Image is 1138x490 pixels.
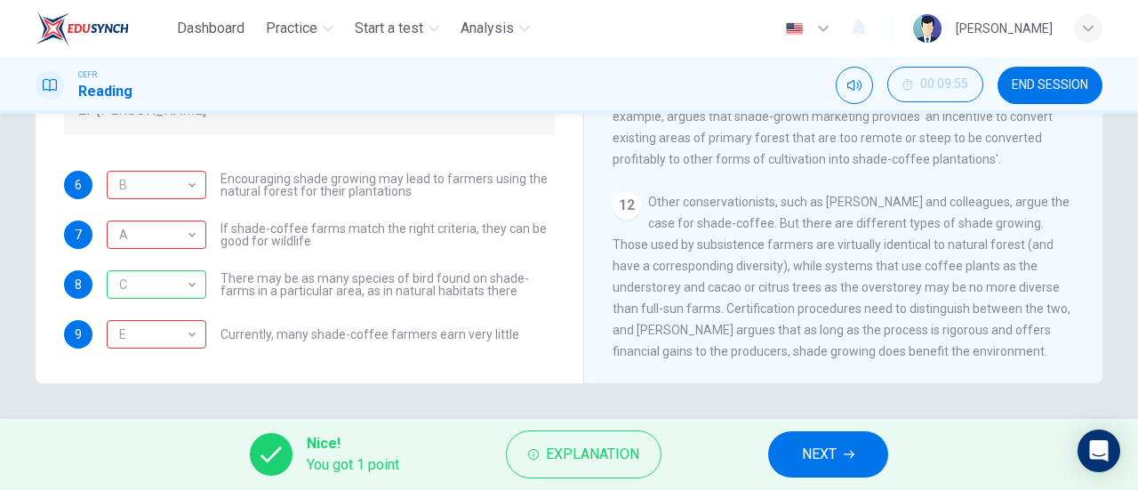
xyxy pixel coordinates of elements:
span: 9 [75,328,82,341]
button: Practice [259,12,341,44]
div: E [107,309,200,360]
div: E [107,221,206,249]
h1: Reading [78,81,132,102]
div: A [107,210,200,261]
button: NEXT [768,431,888,478]
span: CEFR [78,68,97,81]
div: [PERSON_NAME] [956,18,1053,39]
button: END SESSION [998,67,1102,104]
span: Analysis [461,18,514,39]
span: 8 [75,278,82,291]
span: 6 [75,179,82,191]
div: Mute [836,67,873,104]
div: Open Intercom Messenger [1078,430,1120,472]
div: A [107,320,206,349]
div: B [107,160,200,211]
span: Other conservationists, such as [PERSON_NAME] and colleagues, argue the case for shade-coffee. Bu... [613,195,1070,358]
div: Hide [887,67,983,104]
a: EduSynch logo [36,11,170,46]
span: Start a test [355,18,423,39]
span: Nice! [307,433,399,454]
img: EduSynch logo [36,11,129,46]
div: C [107,270,206,299]
div: D [107,171,206,199]
span: END SESSION [1012,78,1088,92]
span: There may be as many species of bird found on shade-farms in a particular area, as in natural hab... [220,272,555,297]
span: NEXT [802,442,837,467]
span: You got 1 point [307,454,399,476]
span: Currently, many shade-coffee farmers earn very little [220,328,519,341]
img: Profile picture [913,14,942,43]
span: 7 [75,229,82,241]
span: Dashboard [177,18,244,39]
button: Explanation [506,430,661,478]
div: 12 [613,191,641,220]
span: Encouraging shade growing may lead to farmers using the natural forest for their plantations [220,173,555,197]
button: Start a test [348,12,446,44]
span: 00:09:55 [920,77,968,92]
button: 00:09:55 [887,67,983,102]
div: C [107,260,200,310]
button: Dashboard [170,12,252,44]
span: Practice [266,18,317,39]
button: Analysis [453,12,537,44]
span: Explanation [546,442,639,467]
span: If shade-coffee farms match the right criteria, they can be good for wildlife [220,222,555,247]
img: en [783,22,805,36]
